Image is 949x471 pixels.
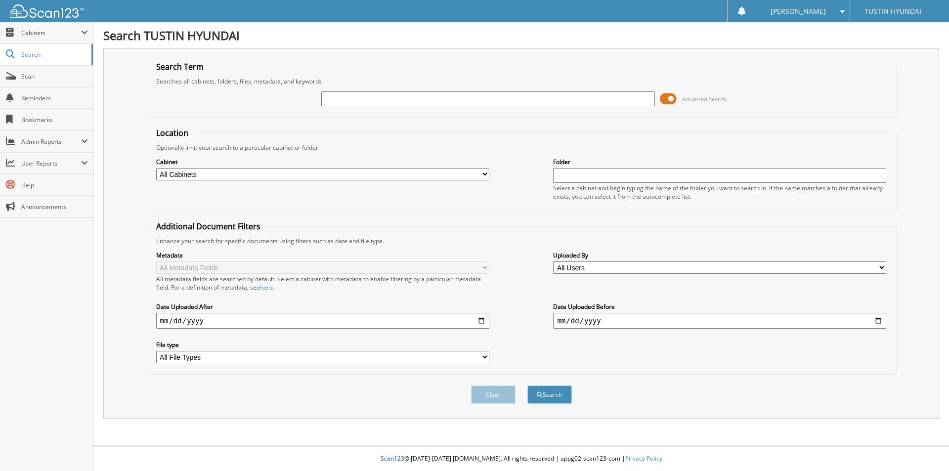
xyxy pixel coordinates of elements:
span: Reminders [21,94,88,102]
button: Clear [471,385,516,404]
span: TUSTIN HYUNDAI [864,8,921,14]
label: Metadata [156,251,489,259]
div: Enhance your search for specific documents using filters such as date and file type. [151,237,892,245]
label: Uploaded By [553,251,886,259]
legend: Location [151,128,193,138]
img: scan123-logo-white.svg [10,4,84,18]
div: © [DATE]-[DATE] [DOMAIN_NAME]. All rights reserved | appg02-scan123-com | [93,447,949,471]
label: Cabinet [156,158,489,166]
button: Search [527,385,572,404]
span: [PERSON_NAME] [771,8,826,14]
span: Bookmarks [21,116,88,124]
span: Cabinets [21,29,81,37]
span: User Reports [21,159,81,168]
span: Advanced Search [682,95,726,103]
span: Announcements [21,203,88,211]
legend: Additional Document Filters [151,221,265,232]
span: Scan123 [381,454,404,463]
legend: Search Term [151,61,209,72]
label: File type [156,341,489,349]
label: Date Uploaded After [156,302,489,311]
div: Select a cabinet and begin typing the name of the folder you want to search in. If the name match... [553,184,886,201]
a: Privacy Policy [625,454,662,463]
span: Admin Reports [21,137,81,146]
label: Date Uploaded Before [553,302,886,311]
div: All metadata fields are searched by default. Select a cabinet with metadata to enable filtering b... [156,275,489,292]
input: end [553,313,886,329]
h1: Search TUSTIN HYUNDAI [103,27,939,43]
span: Scan [21,72,88,81]
div: Optionally limit your search to a particular cabinet or folder [151,143,892,152]
label: Folder [553,158,886,166]
a: here [260,283,273,292]
span: Search [21,50,86,59]
input: start [156,313,489,329]
div: Searches all cabinets, folders, files, metadata, and keywords [151,77,892,86]
span: Help [21,181,88,189]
